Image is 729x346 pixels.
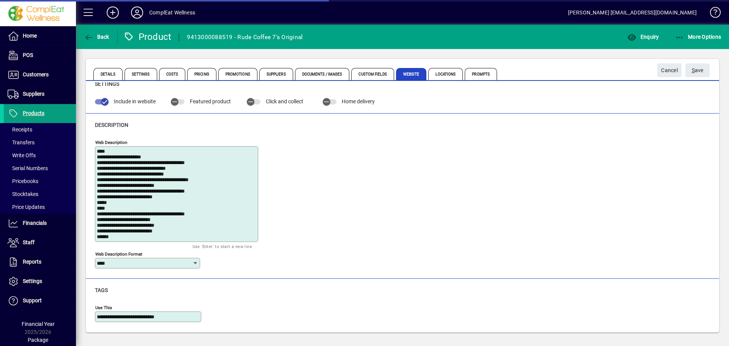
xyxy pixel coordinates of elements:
span: Financials [23,220,47,226]
a: Write Offs [4,149,76,162]
button: Save [685,63,710,77]
span: Suppliers [259,68,293,80]
a: Knowledge Base [704,2,720,26]
div: 9413000088519 - Rude Coffee 7's Original [187,31,303,43]
span: Transfers [8,139,35,145]
span: Pricing [187,68,216,80]
span: Support [23,297,42,303]
a: Serial Numbers [4,162,76,175]
a: Customers [4,65,76,84]
a: Financials [4,214,76,233]
a: Price Updates [4,201,76,213]
span: Pricebooks [8,178,38,184]
span: Costs [159,68,186,80]
span: Home [23,33,37,39]
span: More Options [675,34,721,40]
span: Reports [23,259,41,265]
span: S [692,67,695,73]
span: Customers [23,71,49,77]
a: Reports [4,253,76,272]
span: Click and collect [266,98,303,104]
span: Serial Numbers [8,165,48,171]
div: ComplEat Wellness [149,6,195,19]
span: Tags [95,287,108,293]
span: Home delivery [342,98,375,104]
span: Back [84,34,109,40]
a: Settings [4,272,76,291]
a: Home [4,27,76,46]
span: Price Updates [8,204,45,210]
span: Package [28,337,48,343]
span: Details [93,68,123,80]
span: Featured product [190,98,231,104]
span: Settings [125,68,157,80]
a: Staff [4,233,76,252]
span: Settings [23,278,42,284]
button: Cancel [657,63,682,77]
a: POS [4,46,76,65]
span: Cancel [661,64,678,77]
a: Support [4,291,76,310]
span: Stocktakes [8,191,38,197]
button: Add [101,6,125,19]
mat-label: Web Description Format [95,251,142,256]
button: Enquiry [625,30,661,44]
mat-label: Web Description [95,139,127,145]
a: Receipts [4,123,76,136]
button: Profile [125,6,149,19]
div: Product [123,31,172,43]
button: Back [82,30,111,44]
mat-label: Use This [95,305,112,310]
mat-hint: Use 'Enter' to start a new line [193,242,252,251]
span: Locations [428,68,463,80]
span: Write Offs [8,152,36,158]
span: POS [23,52,33,58]
button: More Options [673,30,723,44]
span: Receipts [8,126,32,133]
span: Staff [23,239,35,245]
a: Transfers [4,136,76,149]
span: Settings [95,81,119,87]
span: Include in website [114,98,156,104]
span: Custom Fields [351,68,394,80]
div: [PERSON_NAME] [EMAIL_ADDRESS][DOMAIN_NAME] [568,6,697,19]
span: Prompts [465,68,497,80]
span: Enquiry [627,34,659,40]
span: Suppliers [23,91,44,97]
span: Website [396,68,427,80]
a: Suppliers [4,85,76,104]
span: Description [95,122,128,128]
span: Documents / Images [295,68,350,80]
span: Products [23,110,44,116]
app-page-header-button: Back [76,30,118,44]
span: Financial Year [22,321,55,327]
span: ave [692,64,704,77]
span: Promotions [218,68,257,80]
a: Pricebooks [4,175,76,188]
a: Stocktakes [4,188,76,201]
